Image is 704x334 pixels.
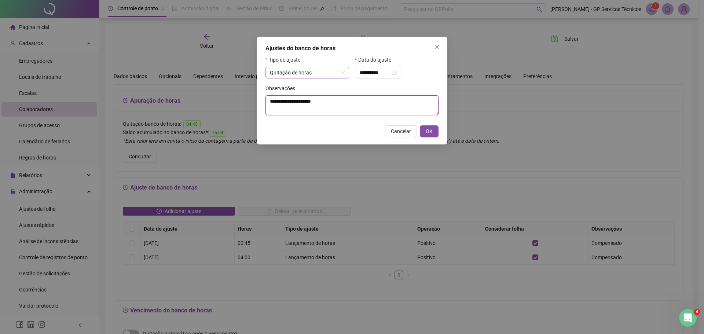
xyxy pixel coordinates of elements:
[265,84,300,92] label: Observações
[420,125,439,137] button: OK
[694,309,700,315] span: 4
[265,56,305,64] label: Tipo de ajuste
[355,56,396,64] label: Data do ajuste
[391,127,411,135] span: Cancelar
[265,44,439,53] div: Ajustes do banco de horas
[431,41,443,53] button: Close
[270,70,312,76] span: Quitação de horas
[426,127,433,135] span: OK
[434,44,440,50] span: close
[679,309,697,327] iframe: Intercom live chat
[385,125,417,137] button: Cancelar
